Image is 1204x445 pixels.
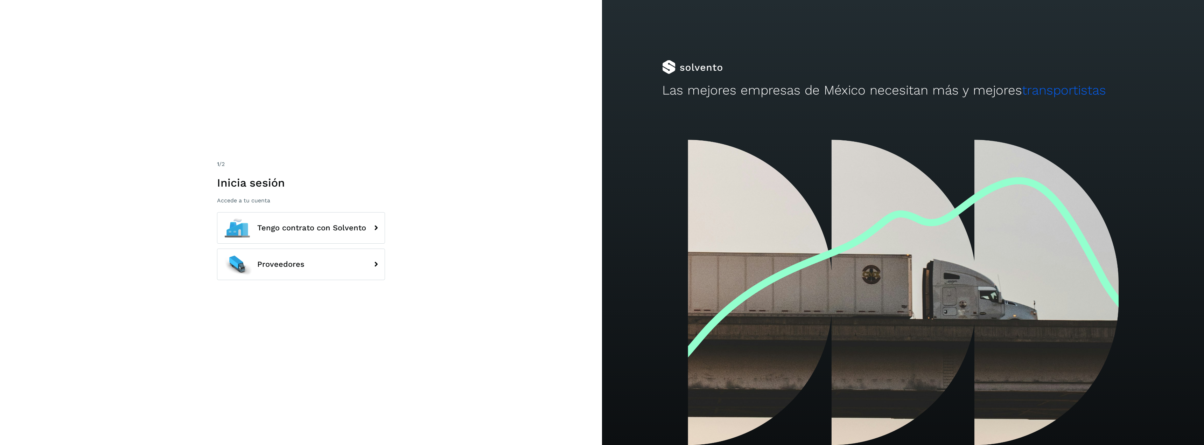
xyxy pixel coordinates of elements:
span: 1 [217,161,219,167]
span: transportistas [1022,83,1106,98]
div: /2 [217,160,385,168]
button: Tengo contrato con Solvento [217,212,385,244]
span: Tengo contrato con Solvento [257,224,366,232]
p: Accede a tu cuenta [217,197,385,204]
span: Proveedores [257,260,304,269]
button: Proveedores [217,249,385,280]
h2: Las mejores empresas de México necesitan más y mejores [662,83,1144,98]
h1: Inicia sesión [217,176,385,189]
